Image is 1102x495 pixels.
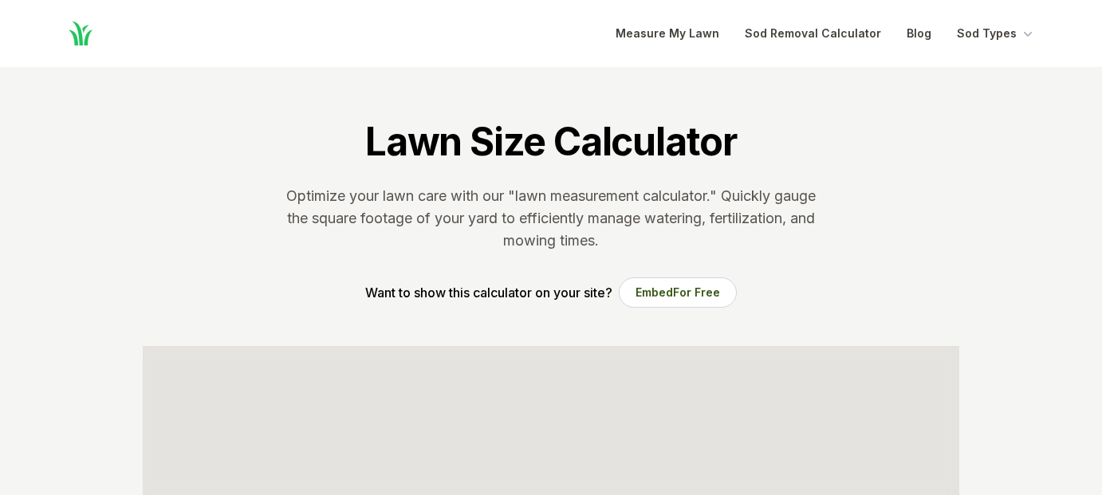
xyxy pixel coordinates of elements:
[365,283,612,302] p: Want to show this calculator on your site?
[907,24,931,43] a: Blog
[957,24,1036,43] button: Sod Types
[365,118,737,166] h1: Lawn Size Calculator
[616,24,719,43] a: Measure My Lawn
[619,277,737,308] button: EmbedFor Free
[745,24,881,43] a: Sod Removal Calculator
[673,285,720,299] span: For Free
[283,185,819,252] p: Optimize your lawn care with our "lawn measurement calculator." Quickly gauge the square footage ...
